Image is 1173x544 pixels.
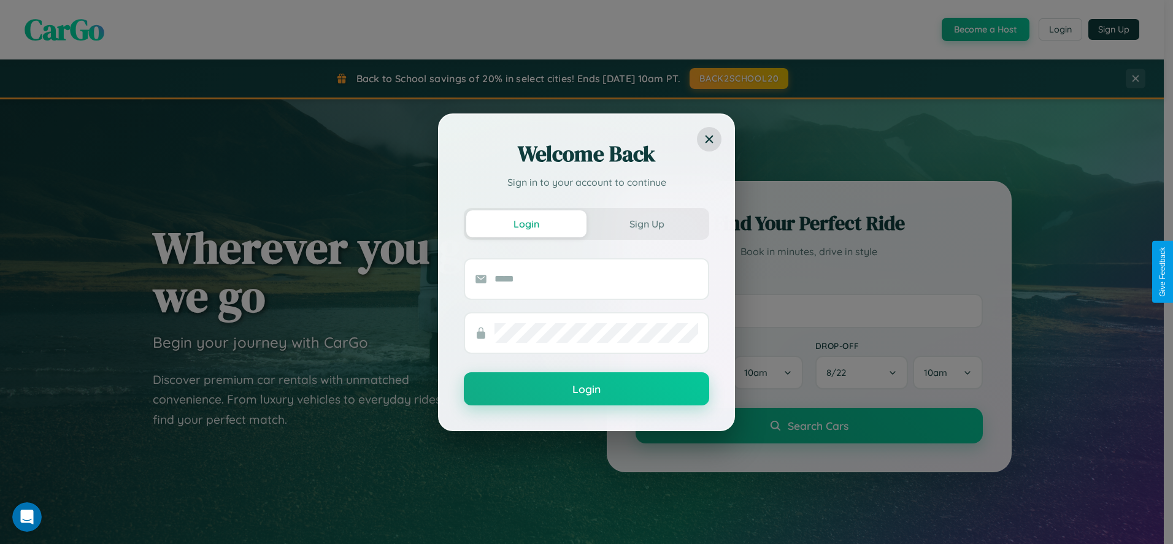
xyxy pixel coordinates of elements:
[464,372,709,405] button: Login
[1158,247,1167,297] div: Give Feedback
[586,210,707,237] button: Sign Up
[12,502,42,532] iframe: Intercom live chat
[464,139,709,169] h2: Welcome Back
[464,175,709,190] p: Sign in to your account to continue
[466,210,586,237] button: Login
